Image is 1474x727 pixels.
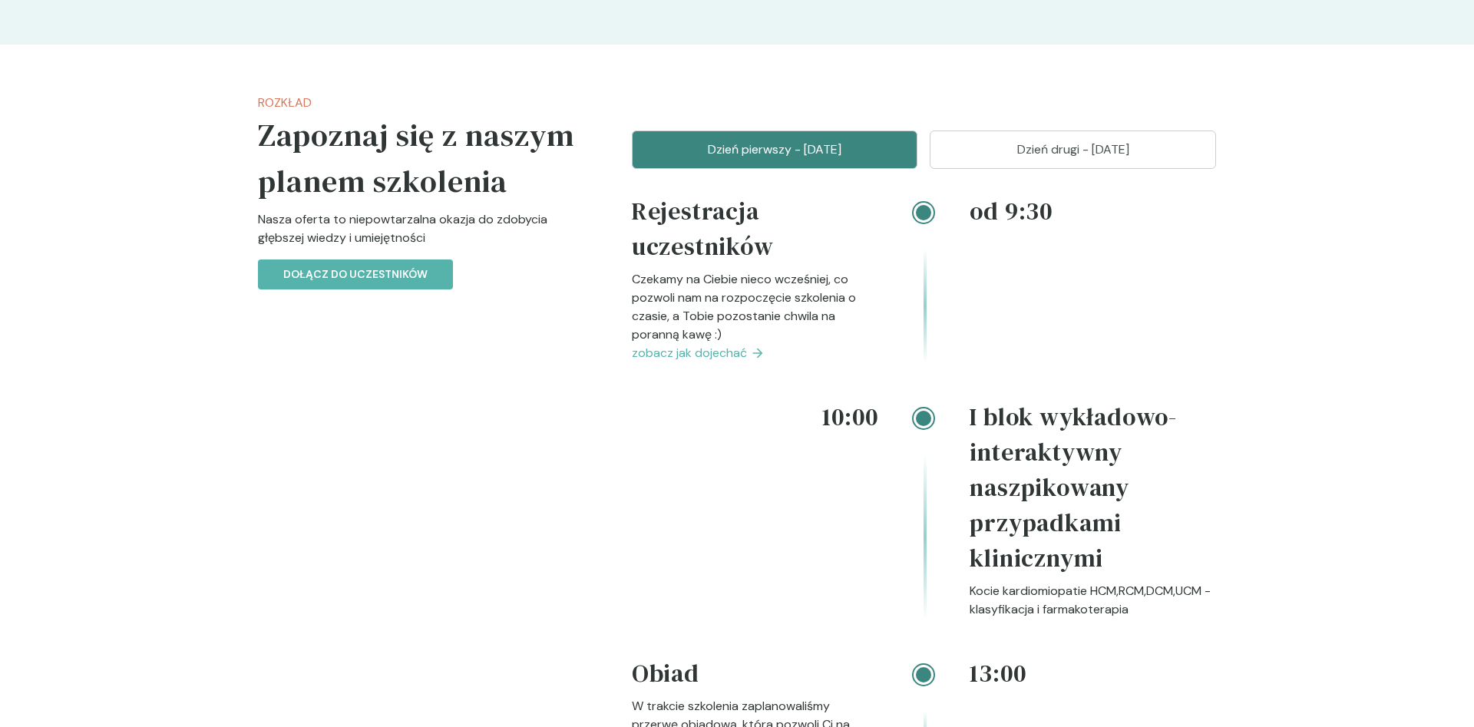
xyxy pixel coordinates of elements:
[930,131,1216,169] button: Dzień drugi - [DATE]
[283,266,428,283] p: Dołącz do uczestników
[970,656,1216,691] h4: 13:00
[949,140,1197,159] p: Dzień drugi - [DATE]
[258,94,583,112] p: Rozkład
[632,344,747,362] span: zobacz jak dojechać
[632,656,878,697] h4: Obiad
[258,210,583,259] p: Nasza oferta to niepowtarzalna okazja do zdobycia głębszej wiedzy i umiejętności
[632,399,878,435] h4: 10:00
[651,140,899,159] p: Dzień pierwszy - [DATE]
[632,193,878,270] h4: Rejestracja uczestników
[970,399,1216,582] h4: I blok wykładowo-interaktywny naszpikowany przypadkami klinicznymi
[970,193,1216,229] h4: od 9:30
[970,582,1216,619] p: Kocie kardiomiopatie HCM,RCM,DCM,UCM - klasyfikacja i farmakoterapia
[258,112,583,204] h5: Zapoznaj się z naszym planem szkolenia
[632,270,878,344] p: Czekamy na Ciebie nieco wcześniej, co pozwoli nam na rozpoczęcie szkolenia o czasie, a Tobie pozo...
[258,259,453,289] button: Dołącz do uczestników
[258,266,453,282] a: Dołącz do uczestników
[632,344,878,362] a: zobacz jak dojechać
[632,131,918,169] button: Dzień pierwszy - [DATE]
